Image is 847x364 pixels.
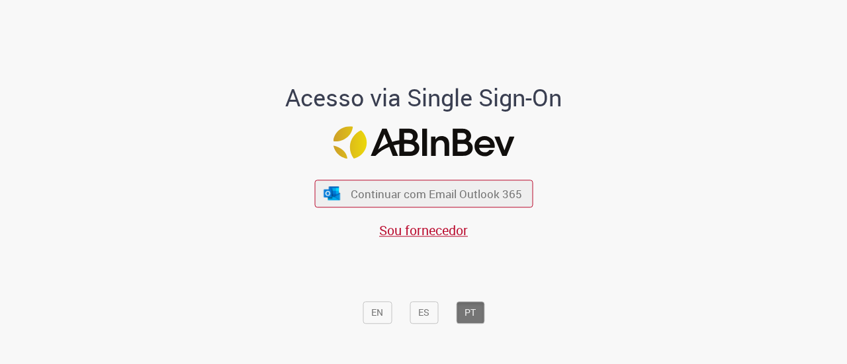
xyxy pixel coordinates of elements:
button: PT [456,301,484,324]
h1: Acesso via Single Sign-On [240,85,607,111]
img: ícone Azure/Microsoft 360 [323,186,341,200]
a: Sou fornecedor [379,221,468,239]
img: Logo ABInBev [333,126,514,159]
button: ES [410,301,438,324]
button: ícone Azure/Microsoft 360 Continuar com Email Outlook 365 [314,180,533,207]
button: EN [363,301,392,324]
span: Continuar com Email Outlook 365 [351,186,522,201]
